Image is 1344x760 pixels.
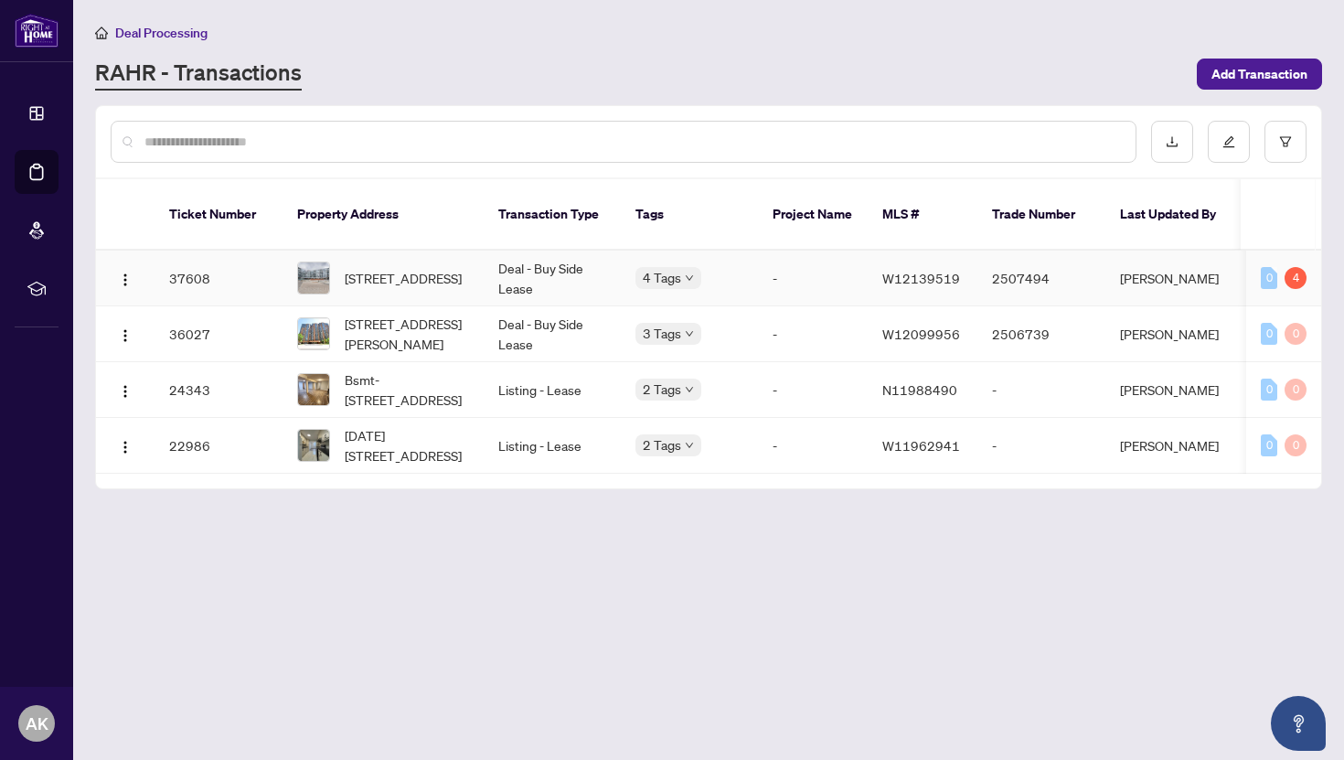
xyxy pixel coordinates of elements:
span: AK [26,711,48,736]
img: Logo [118,384,133,399]
div: 0 [1285,379,1307,401]
span: down [685,273,694,283]
img: thumbnail-img [298,318,329,349]
span: [STREET_ADDRESS] [345,268,462,288]
th: Tags [621,179,758,251]
span: down [685,329,694,338]
th: Transaction Type [484,179,621,251]
button: Add Transaction [1197,59,1322,90]
th: Trade Number [977,179,1105,251]
td: - [758,418,868,474]
td: [PERSON_NAME] [1105,251,1243,306]
img: logo [15,14,59,48]
img: thumbnail-img [298,374,329,405]
button: Logo [111,263,140,293]
td: - [758,251,868,306]
span: W11962941 [882,437,960,454]
th: MLS # [868,179,977,251]
td: 24343 [155,362,283,418]
div: 0 [1285,434,1307,456]
div: 0 [1261,323,1277,345]
button: download [1151,121,1193,163]
img: thumbnail-img [298,262,329,294]
th: Last Updated By [1105,179,1243,251]
td: [PERSON_NAME] [1105,306,1243,362]
div: 0 [1285,323,1307,345]
div: 0 [1261,379,1277,401]
span: Add Transaction [1211,59,1307,89]
td: Listing - Lease [484,418,621,474]
span: home [95,27,108,39]
td: [PERSON_NAME] [1105,362,1243,418]
button: Logo [111,431,140,460]
td: Listing - Lease [484,362,621,418]
img: thumbnail-img [298,430,329,461]
span: [STREET_ADDRESS][PERSON_NAME] [345,314,469,354]
button: Logo [111,375,140,404]
a: RAHR - Transactions [95,58,302,91]
div: 4 [1285,267,1307,289]
th: Ticket Number [155,179,283,251]
td: 37608 [155,251,283,306]
span: W12139519 [882,270,960,286]
span: Bsmt-[STREET_ADDRESS] [345,369,469,410]
td: 36027 [155,306,283,362]
span: down [685,441,694,450]
td: - [977,362,1105,418]
span: 4 Tags [643,267,681,288]
span: Deal Processing [115,25,208,41]
span: 2 Tags [643,434,681,455]
td: Deal - Buy Side Lease [484,251,621,306]
td: - [977,418,1105,474]
img: Logo [118,273,133,287]
button: Open asap [1271,696,1326,751]
div: 0 [1261,267,1277,289]
td: 2506739 [977,306,1105,362]
span: 2 Tags [643,379,681,400]
span: [DATE][STREET_ADDRESS] [345,425,469,466]
button: filter [1264,121,1307,163]
img: Logo [118,328,133,343]
button: edit [1208,121,1250,163]
td: Deal - Buy Side Lease [484,306,621,362]
button: Logo [111,319,140,348]
div: 0 [1261,434,1277,456]
td: 2507494 [977,251,1105,306]
td: - [758,306,868,362]
td: [PERSON_NAME] [1105,418,1243,474]
img: Logo [118,440,133,455]
span: N11988490 [882,381,957,398]
th: Property Address [283,179,484,251]
td: 22986 [155,418,283,474]
span: 3 Tags [643,323,681,344]
span: download [1166,135,1179,148]
span: down [685,385,694,394]
th: Project Name [758,179,868,251]
span: edit [1222,135,1235,148]
span: W12099956 [882,326,960,342]
span: filter [1279,135,1292,148]
td: - [758,362,868,418]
